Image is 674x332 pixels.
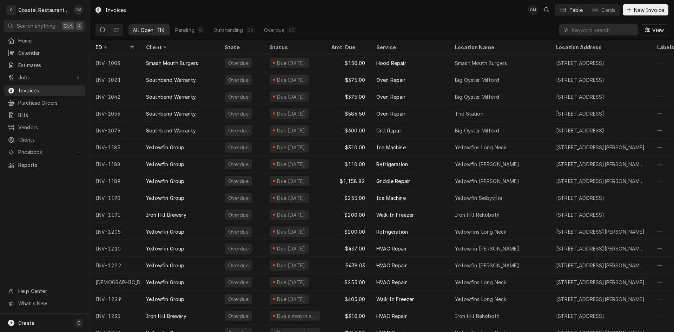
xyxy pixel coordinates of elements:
[146,194,184,202] div: Yellowfin Group
[569,6,583,14] div: Table
[158,26,164,34] div: 114
[18,49,82,57] span: Calendar
[213,26,243,34] div: Outstanding
[376,312,407,320] div: HVAC Repair
[455,144,506,151] div: Yellowfins Long Neck
[90,71,140,88] div: INV-1021
[556,76,604,84] div: [STREET_ADDRESS]
[455,194,502,202] div: Yellowfin Selbyville
[556,262,646,269] div: [STREET_ADDRESS][PERSON_NAME][PERSON_NAME]
[376,144,406,151] div: Ice Machine
[4,59,85,71] a: Estimates
[146,262,184,269] div: Yellowfin Group
[326,105,371,122] div: $586.50
[18,161,82,169] span: Reports
[227,110,249,117] div: Overdue
[276,127,306,134] div: Due [DATE]
[326,307,371,324] div: $310.00
[376,262,407,269] div: HVAC Repair
[276,295,306,303] div: Due [DATE]
[90,307,140,324] div: INV-1235
[556,245,646,252] div: [STREET_ADDRESS][PERSON_NAME][PERSON_NAME]
[227,177,249,185] div: Overdue
[556,295,645,303] div: [STREET_ADDRESS][PERSON_NAME]
[326,122,371,139] div: $600.00
[326,54,371,71] div: $150.00
[146,144,184,151] div: Yellowfin Group
[455,161,519,168] div: Yellowfin [PERSON_NAME]
[376,127,402,134] div: Grill Repair
[78,22,81,30] span: K
[264,26,284,34] div: Overdue
[4,47,85,59] a: Calendar
[556,177,646,185] div: [STREET_ADDRESS][PERSON_NAME][PERSON_NAME]
[64,22,73,30] span: Ctrl
[18,87,82,94] span: Invoices
[90,223,140,240] div: INV-1205
[376,93,405,100] div: Oven Repair
[4,85,85,96] a: Invoices
[326,291,371,307] div: $405.00
[528,5,538,15] div: CM
[4,20,85,32] button: Search anythingCtrlK
[146,312,186,320] div: Iron Hill Brewery
[146,161,184,168] div: Yellowfin Group
[376,161,408,168] div: Refrigeration
[556,59,604,67] div: [STREET_ADDRESS]
[651,26,665,34] span: View
[90,105,140,122] div: INV-1056
[4,72,85,83] a: Go to Jobs
[4,134,85,145] a: Clients
[455,177,519,185] div: Yellowfin [PERSON_NAME]
[270,44,319,51] div: Status
[556,161,646,168] div: [STREET_ADDRESS][PERSON_NAME][PERSON_NAME]
[376,59,406,67] div: Hood Repair
[90,88,140,105] div: INV-1042
[633,6,666,14] span: New Invoice
[556,144,645,151] div: [STREET_ADDRESS][PERSON_NAME]
[146,44,212,51] div: Client
[455,93,499,100] div: Big Oyster Milford
[146,245,184,252] div: Yellowfin Group
[556,93,604,100] div: [STREET_ADDRESS]
[90,206,140,223] div: INV-1191
[276,262,306,269] div: Due [DATE]
[18,287,81,295] span: Help Center
[276,245,306,252] div: Due [DATE]
[90,172,140,189] div: INV-1189
[17,22,55,30] span: Search anything
[276,76,306,84] div: Due [DATE]
[227,76,249,84] div: Overdue
[376,76,405,84] div: Oven Repair
[90,189,140,206] div: INV-1190
[276,228,306,235] div: Due [DATE]
[455,59,507,67] div: Smash Mouth Burgers
[376,110,405,117] div: Oven Repair
[227,262,249,269] div: Overdue
[4,97,85,109] a: Purchase Orders
[4,159,85,171] a: Reports
[276,110,306,117] div: Due [DATE]
[556,279,645,286] div: [STREET_ADDRESS][PERSON_NAME]
[146,59,198,67] div: Smash Mouth Burgers
[175,26,194,34] div: Pending
[6,5,16,15] div: C
[276,211,306,219] div: Due [DATE]
[146,279,184,286] div: Yellowfin Group
[18,300,81,307] span: What's New
[326,206,371,223] div: $200.00
[326,189,371,206] div: $255.00
[326,71,371,88] div: $375.00
[4,146,85,158] a: Go to Pricebook
[455,110,483,117] div: The Station
[227,312,249,320] div: Overdue
[556,194,604,202] div: [STREET_ADDRESS]
[601,6,615,14] div: Cards
[455,76,499,84] div: Big Oyster Milford
[146,110,196,117] div: Southbend Warranty
[556,228,645,235] div: [STREET_ADDRESS][PERSON_NAME]
[556,44,645,51] div: Location Address
[289,26,295,34] div: 60
[146,127,196,134] div: Southbend Warranty
[146,177,184,185] div: Yellowfin Group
